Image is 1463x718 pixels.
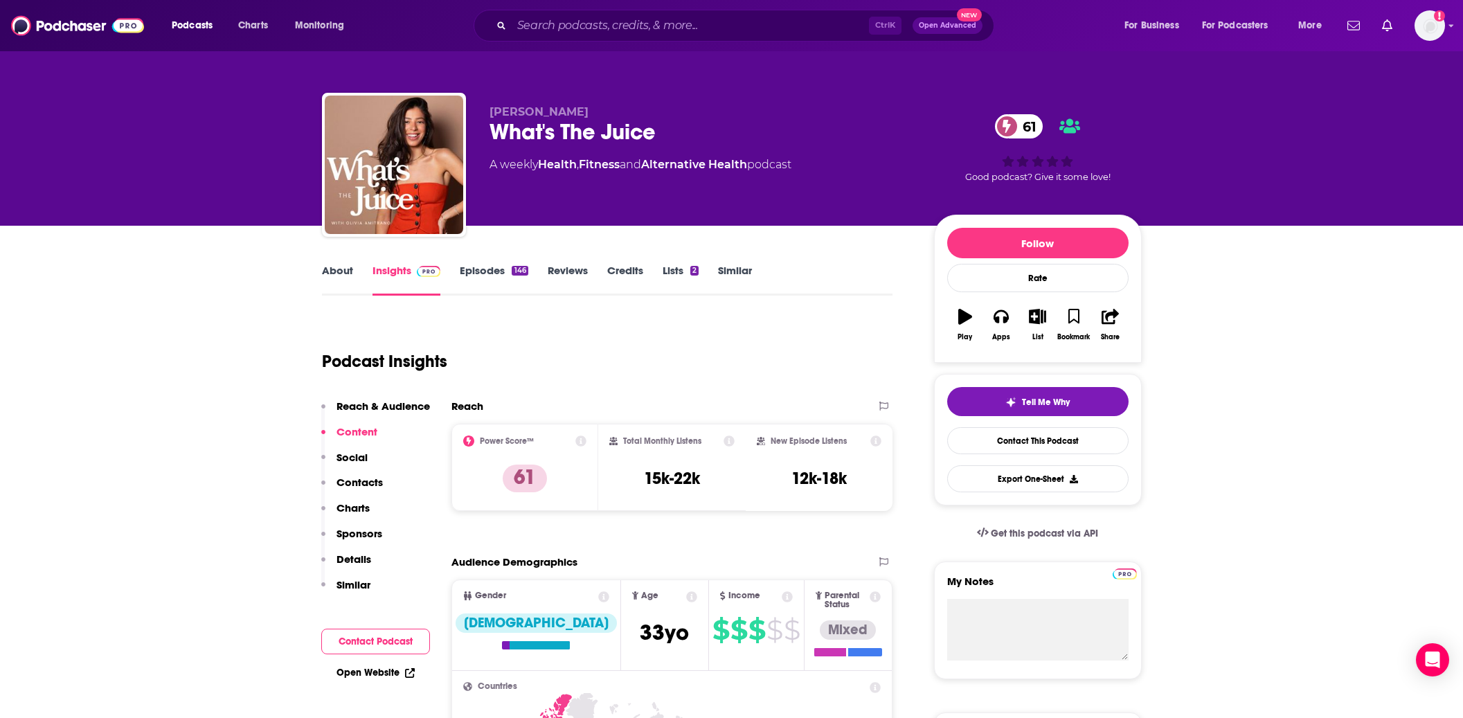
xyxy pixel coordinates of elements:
[607,264,643,296] a: Credits
[623,436,701,446] h2: Total Monthly Listens
[947,300,983,350] button: Play
[718,264,752,296] a: Similar
[321,578,370,604] button: Similar
[1434,10,1445,21] svg: Add a profile image
[958,333,972,341] div: Play
[336,578,370,591] p: Similar
[730,619,747,641] span: $
[336,527,382,540] p: Sponsors
[641,158,747,171] a: Alternative Health
[373,264,441,296] a: InsightsPodchaser Pro
[748,619,765,641] span: $
[548,264,588,296] a: Reviews
[321,553,371,578] button: Details
[1009,114,1043,138] span: 61
[322,264,353,296] a: About
[162,15,231,37] button: open menu
[336,451,368,464] p: Social
[322,351,447,372] h1: Podcast Insights
[1415,10,1445,41] button: Show profile menu
[490,105,589,118] span: [PERSON_NAME]
[1376,14,1398,37] a: Show notifications dropdown
[869,17,901,35] span: Ctrl K
[325,96,463,234] img: What's The Juice
[490,156,791,173] div: A weekly podcast
[663,264,699,296] a: Lists2
[336,476,383,489] p: Contacts
[1115,15,1196,37] button: open menu
[321,451,368,476] button: Social
[947,228,1129,258] button: Follow
[1415,10,1445,41] img: User Profile
[995,114,1043,138] a: 61
[336,667,415,679] a: Open Website
[503,465,547,492] p: 61
[965,172,1111,182] span: Good podcast? Give it some love!
[321,527,382,553] button: Sponsors
[934,105,1142,191] div: 61Good podcast? Give it some love!
[1022,397,1070,408] span: Tell Me Why
[321,501,370,527] button: Charts
[11,12,144,39] img: Podchaser - Follow, Share and Rate Podcasts
[771,436,847,446] h2: New Episode Listens
[966,517,1110,550] a: Get this podcast via API
[919,22,976,29] span: Open Advanced
[1289,15,1339,37] button: open menu
[451,555,577,568] h2: Audience Demographics
[947,264,1129,292] div: Rate
[1019,300,1055,350] button: List
[1056,300,1092,350] button: Bookmark
[487,10,1007,42] div: Search podcasts, credits, & more...
[321,476,383,501] button: Contacts
[451,400,483,413] h2: Reach
[712,619,729,641] span: $
[285,15,362,37] button: open menu
[1101,333,1120,341] div: Share
[1005,397,1016,408] img: tell me why sparkle
[1342,14,1365,37] a: Show notifications dropdown
[480,436,534,446] h2: Power Score™
[1032,333,1043,341] div: List
[947,427,1129,454] a: Contact This Podcast
[336,501,370,514] p: Charts
[820,620,876,640] div: Mixed
[640,619,689,646] span: 33 yo
[321,400,430,425] button: Reach & Audience
[512,15,869,37] input: Search podcasts, credits, & more...
[1113,568,1137,580] img: Podchaser Pro
[992,333,1010,341] div: Apps
[690,266,699,276] div: 2
[456,613,617,633] div: [DEMOGRAPHIC_DATA]
[641,591,658,600] span: Age
[947,575,1129,599] label: My Notes
[172,16,213,35] span: Podcasts
[336,400,430,413] p: Reach & Audience
[766,619,782,641] span: $
[460,264,528,296] a: Episodes146
[1202,16,1268,35] span: For Podcasters
[475,591,506,600] span: Gender
[1113,566,1137,580] a: Pro website
[991,528,1098,539] span: Get this podcast via API
[417,266,441,277] img: Podchaser Pro
[512,266,528,276] div: 146
[947,387,1129,416] button: tell me why sparkleTell Me Why
[644,468,700,489] h3: 15k-22k
[229,15,276,37] a: Charts
[825,591,868,609] span: Parental Status
[784,619,800,641] span: $
[620,158,641,171] span: and
[1193,15,1289,37] button: open menu
[1124,16,1179,35] span: For Business
[1415,10,1445,41] span: Logged in as Ashley_Beenen
[478,682,517,691] span: Countries
[238,16,268,35] span: Charts
[336,553,371,566] p: Details
[295,16,344,35] span: Monitoring
[1057,333,1090,341] div: Bookmark
[1416,643,1449,676] div: Open Intercom Messenger
[1092,300,1128,350] button: Share
[321,425,377,451] button: Content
